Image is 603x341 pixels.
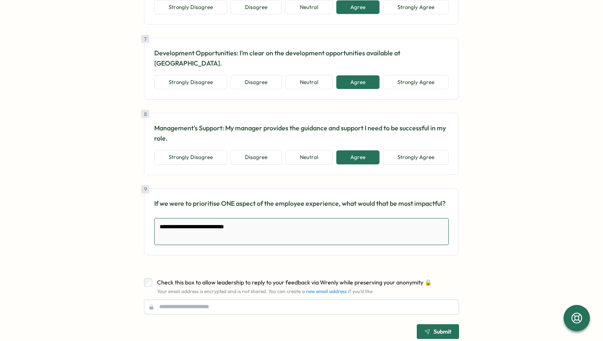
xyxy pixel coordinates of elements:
[154,198,449,209] p: If we were to prioritise ONE aspect of the employee experience, what would that be most impactful?
[383,75,449,90] button: Strongly Agree
[336,150,380,165] button: Agree
[154,150,227,165] button: Strongly Disagree
[417,324,459,339] button: Submit
[154,48,449,68] p: Development Opportunities: I’m clear on the development opportunities available at [GEOGRAPHIC_DA...
[383,150,449,165] button: Strongly Agree
[285,75,332,90] button: Neutral
[231,150,282,165] button: Disagree
[336,75,380,90] button: Agree
[306,288,347,294] a: new email address
[141,35,149,43] div: 7
[157,279,432,286] span: Check this box to allow leadership to reply to your feedback via Wrenly while preserving your ano...
[285,150,332,165] button: Neutral
[141,185,149,193] div: 9
[231,75,282,90] button: Disagree
[434,329,451,334] span: Submit
[154,75,227,90] button: Strongly Disagree
[141,110,149,118] div: 8
[157,288,372,294] span: Your email address is encrypted and is not shared. You can create a if you'd like
[154,123,449,143] p: Management’s Support: My manager provides the guidance and support I need to be successful in my ...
